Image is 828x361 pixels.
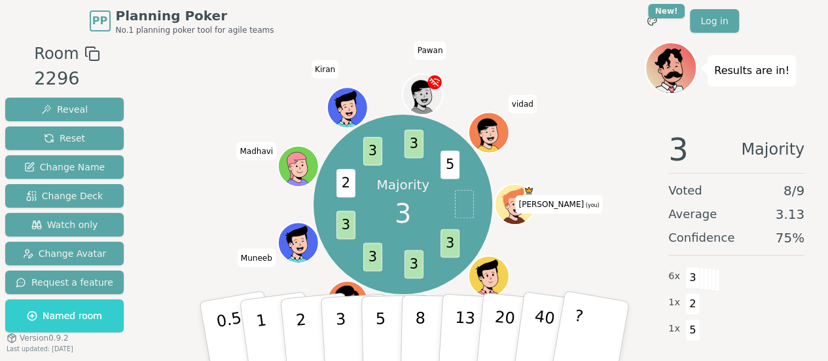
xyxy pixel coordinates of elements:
[363,137,382,166] span: 3
[41,103,88,116] span: Reveal
[236,142,276,160] span: Click to change your name
[116,25,274,35] span: No.1 planning poker tool for agile teams
[668,205,717,223] span: Average
[376,176,429,194] p: Majority
[685,267,700,289] span: 3
[90,7,274,35] a: PPPlanning PokerNo.1 planning poker tool for agile teams
[714,62,789,80] p: Results are in!
[685,293,700,315] span: 2
[685,319,700,341] span: 5
[741,134,804,165] span: Majority
[23,247,107,260] span: Change Avatar
[404,130,423,159] span: 3
[640,9,664,33] button: New!
[690,9,738,33] a: Log in
[116,7,274,25] span: Planning Poker
[44,132,85,145] span: Reset
[776,229,804,247] span: 75 %
[238,248,276,267] span: Click to change your name
[34,66,99,92] div: 2296
[584,202,600,208] span: (you)
[414,41,446,60] span: Click to change your name
[5,299,124,332] button: Named room
[495,185,533,223] button: Click to change your avatar
[27,309,102,322] span: Named room
[5,271,124,294] button: Request a feature
[336,211,355,240] span: 3
[5,98,124,121] button: Reveal
[441,151,459,180] span: 5
[34,42,79,66] span: Room
[363,243,382,272] span: 3
[668,229,734,247] span: Confidence
[5,242,124,265] button: Change Avatar
[668,134,689,165] span: 3
[395,194,411,233] span: 3
[515,195,602,214] span: Click to change your name
[24,161,105,174] span: Change Name
[668,295,680,310] span: 1 x
[20,333,69,343] span: Version 0.9.2
[509,95,537,113] span: Click to change your name
[312,60,338,78] span: Click to change your name
[648,4,685,18] div: New!
[441,229,459,258] span: 3
[783,181,804,200] span: 8 / 9
[26,189,103,202] span: Change Deck
[775,205,804,223] span: 3.13
[16,276,113,289] span: Request a feature
[5,184,124,208] button: Change Deck
[512,295,533,314] span: Click to change your name
[668,181,702,200] span: Voted
[404,250,423,279] span: 3
[668,322,680,336] span: 1 x
[5,126,124,150] button: Reset
[7,345,73,352] span: Last updated: [DATE]
[92,13,107,29] span: PP
[7,333,69,343] button: Version0.9.2
[5,213,124,237] button: Watch only
[668,269,680,284] span: 6 x
[524,185,533,195] span: Sarah is the host
[31,218,98,231] span: Watch only
[5,155,124,179] button: Change Name
[336,169,355,198] span: 2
